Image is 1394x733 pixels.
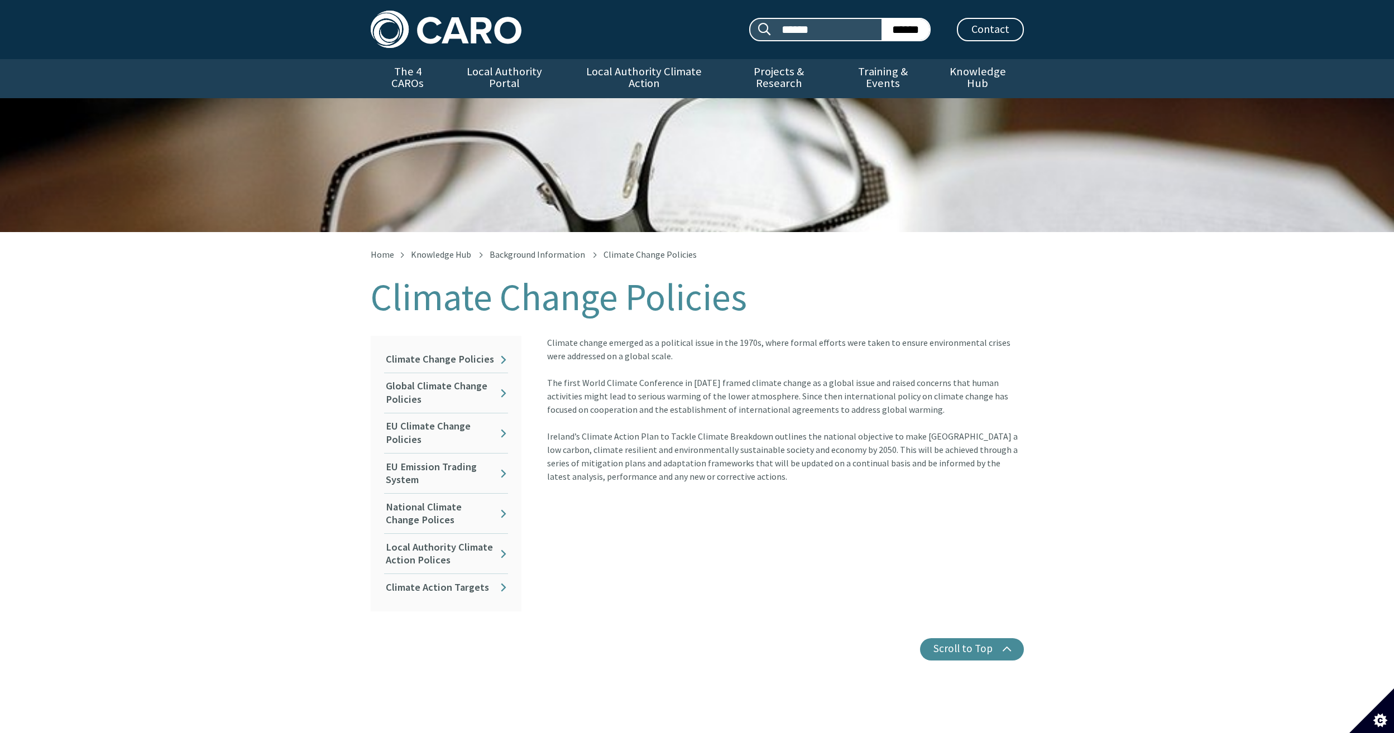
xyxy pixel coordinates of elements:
[384,534,508,573] a: Local Authority Climate Action Polices
[490,249,585,260] a: Background Information
[834,59,932,98] a: Training & Events
[384,494,508,533] a: National Climate Change Polices
[1349,688,1394,733] button: Set cookie preferences
[564,59,724,98] a: Local Authority Climate Action
[371,11,521,48] img: Caro logo
[932,59,1023,98] a: Knowledge Hub
[547,430,1024,483] div: Ireland’s Climate Action Plan to Tackle Climate Breakdown outlines the national objective to make...
[371,277,1024,318] h1: Climate Change Policies
[547,336,1024,430] div: Climate change emerged as a political issue in the 1970s, where formal efforts were taken to ensu...
[445,59,564,98] a: Local Authority Portal
[384,454,508,493] a: EU Emission Trading System
[384,346,508,373] a: Climate Change Policies
[724,59,834,98] a: Projects & Research
[957,18,1024,41] a: Contact
[603,249,697,260] span: Climate Change Policies
[384,373,508,413] a: Global Climate Change Policies
[371,59,445,98] a: The 4 CAROs
[920,638,1024,660] button: Scroll to Top
[384,413,508,453] a: EU Climate Change Policies
[384,574,508,600] a: Climate Action Targets
[371,249,394,260] a: Home
[411,249,471,260] a: Knowledge Hub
